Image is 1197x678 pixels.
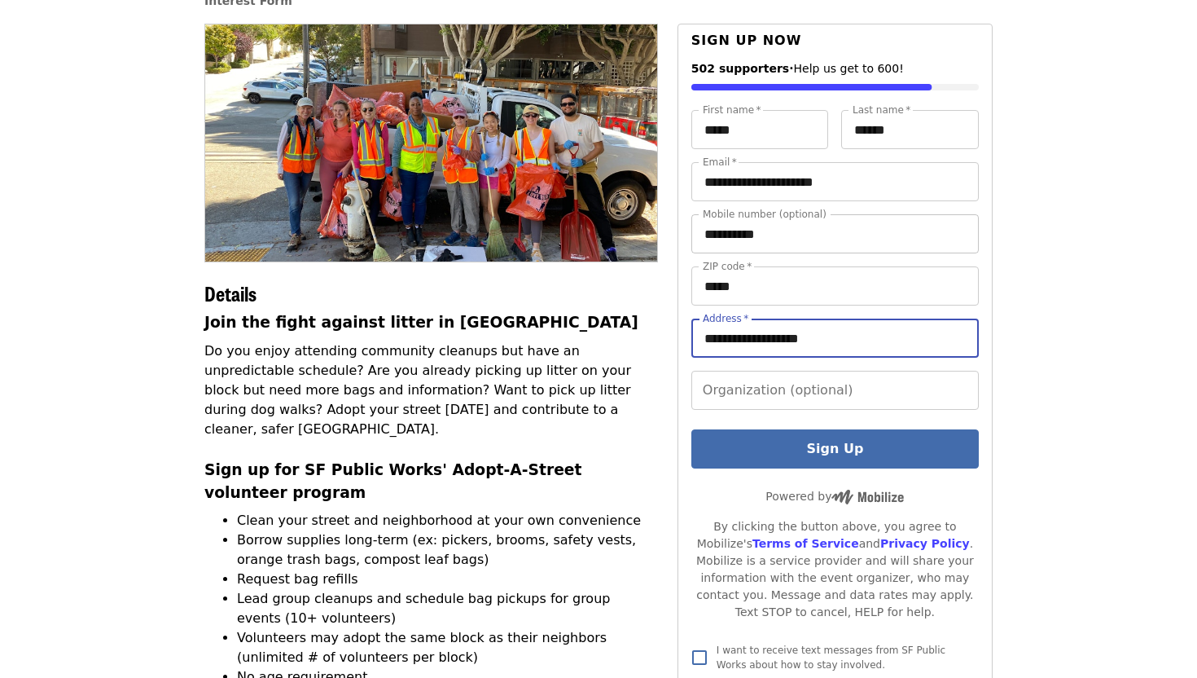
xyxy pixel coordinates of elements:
h3: Join the fight against litter in [GEOGRAPHIC_DATA] [204,311,658,334]
h3: Sign up for SF Public Works' Adopt-A-Street volunteer program [204,459,658,504]
span: 502 supporters [691,62,789,75]
label: Last name [853,105,910,115]
label: First name [703,105,761,115]
a: Terms of Service [752,537,859,550]
span: Powered by [765,490,904,503]
input: Organization (optional) [691,371,979,410]
li: Borrow supplies long-term (ex: pickers, brooms, safety vests, orange trash bags, compost leaf bags) [237,531,658,570]
label: Email [703,157,737,167]
li: Clean your street and neighborhood at your own convenience [237,511,658,531]
div: · [691,57,979,77]
label: Address [703,314,748,324]
label: ZIP code [703,262,752,271]
label: Mobile number (optional) [703,209,826,219]
input: Mobile number (optional) [691,214,979,253]
input: First name [691,110,829,149]
button: Sign Up [691,429,979,469]
span: Help us get to 600! [794,62,904,75]
li: Request bag refills [237,570,658,589]
input: Email [691,162,979,201]
img: Powered by Mobilize [831,490,904,504]
span: Sign up now [691,33,802,48]
input: Address [691,319,979,358]
a: Privacy Policy [880,537,970,550]
li: Lead group cleanups and schedule bag pickups for group events (10+ volunteers) [237,589,658,628]
span: Details [204,279,256,307]
input: Last name [841,110,979,149]
input: ZIP code [691,266,979,306]
p: Do you enjoy attending community cleanups but have an unpredictable schedule? Are you already pic... [204,341,658,439]
li: Volunteers may adopt the same block as their neighbors (unlimited # of volunteers per block) [237,628,658,667]
img: Adopt Your Street Today! organized by SF Public Works [205,24,657,261]
div: By clicking the button above, you agree to Mobilize's and . Mobilize is a service provider and wi... [691,518,979,621]
span: I want to receive text messages from SF Public Works about how to stay involved. [717,645,945,671]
